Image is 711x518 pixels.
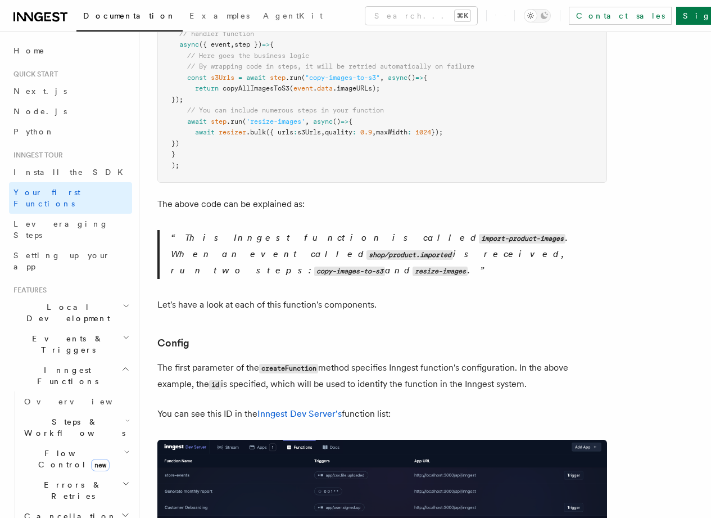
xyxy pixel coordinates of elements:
[352,128,356,136] span: :
[13,251,110,271] span: Setting up your app
[301,74,305,82] span: (
[9,245,132,277] a: Setting up your app
[13,168,130,177] span: Install the SDK
[157,335,189,351] a: Config
[242,118,246,125] span: (
[313,118,333,125] span: async
[341,118,348,125] span: =>
[9,364,121,387] span: Inngest Functions
[9,333,123,355] span: Events & Triggers
[256,3,329,30] a: AgentKit
[20,416,125,439] span: Steps & Workflows
[157,406,607,422] p: You can see this ID in the function list:
[91,459,110,471] span: new
[325,128,352,136] span: quality
[179,30,254,38] span: // handler function
[219,128,246,136] span: resizer
[157,297,607,313] p: Let's have a look at each of this function's components.
[317,84,333,92] span: data
[388,74,407,82] span: async
[179,40,199,48] span: async
[9,151,63,160] span: Inngest tour
[286,74,301,82] span: .run
[413,267,468,276] code: resize-images
[376,128,407,136] span: maxWidth
[223,84,289,92] span: copyAllImagesToS3
[348,118,352,125] span: {
[171,150,175,158] span: }
[171,161,179,169] span: );
[246,128,266,136] span: .bulk
[13,87,67,96] span: Next.js
[13,45,45,56] span: Home
[9,101,132,121] a: Node.js
[171,96,183,103] span: });
[479,234,565,244] code: import-product-images
[259,364,318,373] code: createFunction
[209,380,221,390] code: id
[407,128,411,136] span: :
[262,40,270,48] span: =>
[238,74,242,82] span: =
[293,128,297,136] span: :
[24,397,140,406] span: Overview
[183,3,256,30] a: Examples
[171,139,179,147] span: })
[313,84,317,92] span: .
[9,214,132,245] a: Leveraging Steps
[9,182,132,214] a: Your first Functions
[415,128,431,136] span: 1024
[297,128,321,136] span: s3Urls
[289,84,293,92] span: (
[187,118,207,125] span: await
[187,52,309,60] span: // Here goes the business logic
[187,74,207,82] span: const
[257,408,342,419] a: Inngest Dev Server's
[569,7,672,25] a: Contact sales
[157,196,607,212] p: The above code can be explained as:
[230,40,234,48] span: ,
[263,11,323,20] span: AgentKit
[407,74,415,82] span: ()
[246,74,266,82] span: await
[20,443,132,475] button: Flow Controlnew
[9,360,132,391] button: Inngest Functions
[365,7,477,25] button: Search...⌘K
[195,84,219,92] span: return
[455,10,470,21] kbd: ⌘K
[9,286,47,295] span: Features
[246,118,305,125] span: 'resize-images'
[20,391,132,412] a: Overview
[189,11,250,20] span: Examples
[380,74,384,82] span: ,
[321,128,325,136] span: ,
[211,118,227,125] span: step
[227,118,242,125] span: .run
[415,74,423,82] span: =>
[171,230,607,279] p: This Inngest function is called . When an event called is received, run two steps: and .
[13,188,80,208] span: Your first Functions
[366,250,453,260] code: shop/product.imported
[9,70,58,79] span: Quick start
[314,267,385,276] code: copy-images-to-s3
[372,128,376,136] span: ,
[234,40,262,48] span: step })
[76,3,183,31] a: Documentation
[9,297,132,328] button: Local Development
[13,219,108,240] span: Leveraging Steps
[266,128,293,136] span: ({ urls
[9,301,123,324] span: Local Development
[270,74,286,82] span: step
[305,118,309,125] span: ,
[293,84,313,92] span: event
[9,40,132,61] a: Home
[187,62,474,70] span: // By wrapping code in steps, it will be retried automatically on failure
[9,162,132,182] a: Install the SDK
[9,121,132,142] a: Python
[360,128,372,136] span: 0.9
[431,128,443,136] span: });
[20,475,132,506] button: Errors & Retries
[20,479,122,502] span: Errors & Retries
[333,118,341,125] span: ()
[20,448,124,470] span: Flow Control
